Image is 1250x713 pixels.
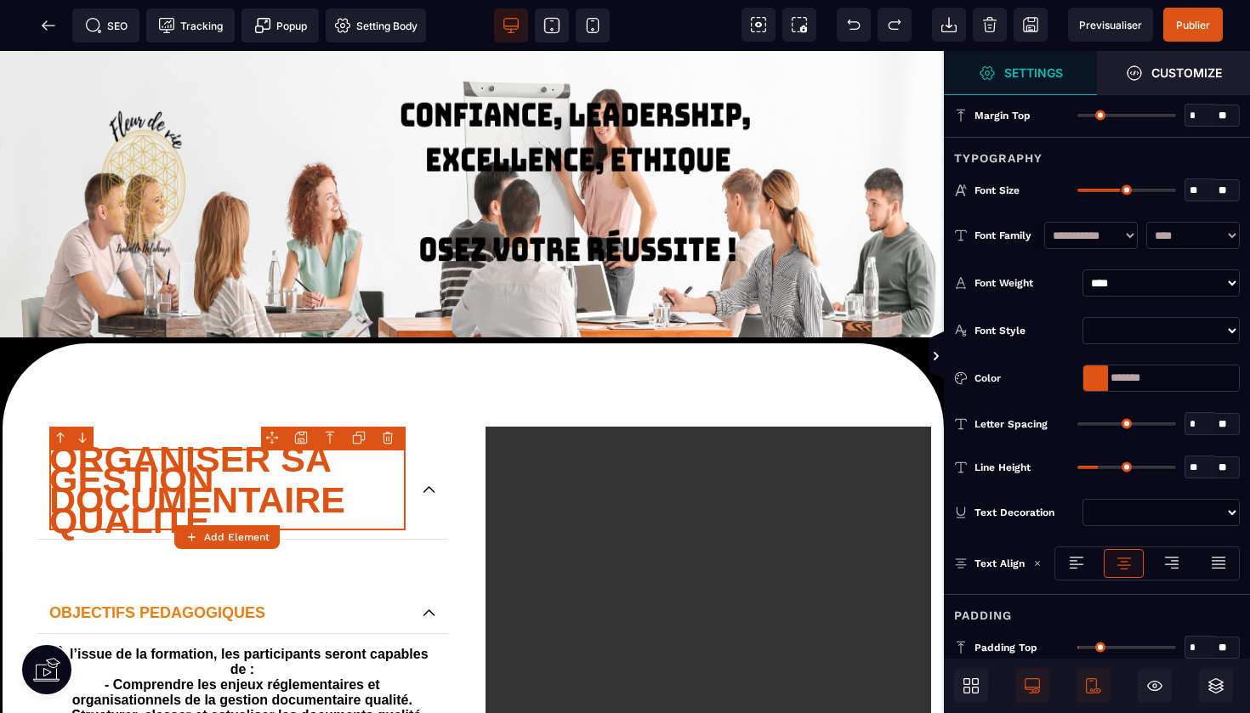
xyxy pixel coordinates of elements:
[974,227,1036,244] div: Font Family
[974,641,1037,654] span: Padding Top
[974,184,1020,197] span: Font Size
[974,417,1048,431] span: Letter Spacing
[1015,669,1049,703] span: Desktop Only
[1138,669,1172,703] span: Hide/Show Block
[174,525,280,549] button: Add Element
[49,550,406,574] p: OBJECTIFS PEDAGOGIQUES
[974,109,1031,122] span: Margin Top
[1097,51,1250,95] span: Open Style Manager
[944,137,1250,168] div: Typography
[334,17,418,34] span: Setting Body
[1077,669,1111,703] span: Mobile Only
[1004,66,1063,79] strong: Settings
[974,461,1031,474] span: Line Height
[944,594,1250,625] div: Padding
[1151,66,1222,79] strong: Customize
[158,17,223,34] span: Tracking
[954,669,988,703] span: Open Blocks
[782,8,816,42] span: Screenshot
[974,322,1076,339] div: Font Style
[85,17,128,34] span: SEO
[254,17,307,34] span: Popup
[204,531,270,543] strong: Add Element
[974,504,1076,521] div: Text Decoration
[1079,19,1142,31] span: Previsualiser
[954,555,1025,572] p: Text Align
[1068,8,1153,42] span: Preview
[974,370,1076,387] div: Color
[944,51,1097,95] span: Settings
[741,8,776,42] span: View components
[1199,669,1233,703] span: Open Layers
[1176,19,1210,31] span: Publier
[49,398,406,479] p: ORGANISER SA GESTION DOCUMENTAIRE QUALITE
[974,274,1076,291] div: Font Weight
[1033,559,1042,568] img: loading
